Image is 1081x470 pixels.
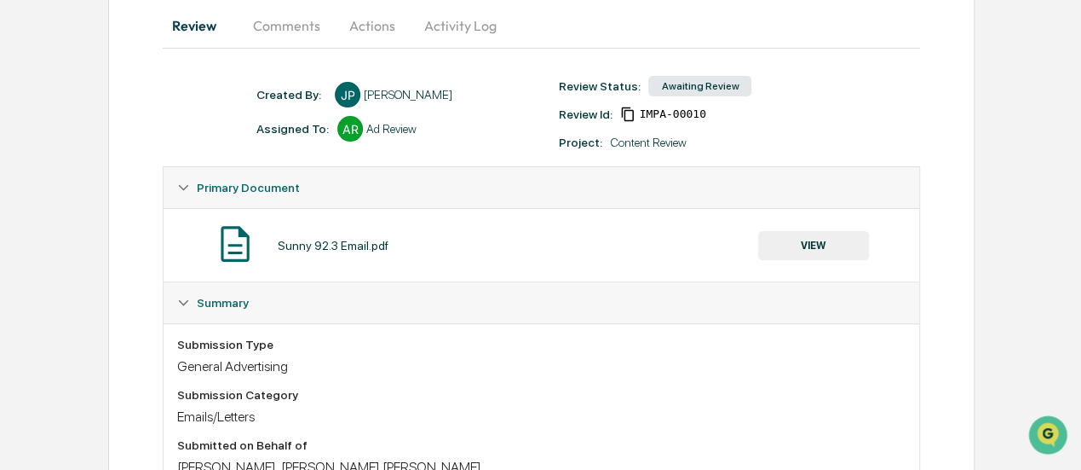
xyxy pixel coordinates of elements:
[177,388,905,402] div: Submission Category
[256,88,326,102] div: Created By: ‎ ‎
[177,438,905,452] div: Submitted on Behalf of
[558,136,601,149] div: Project:
[34,247,107,264] span: Data Lookup
[177,338,905,351] div: Submission Type
[411,5,510,46] button: Activity Log
[124,216,137,229] div: 🗄️
[214,223,256,265] img: Document Icon
[648,76,751,96] div: Awaiting Review
[334,5,411,46] button: Actions
[337,116,363,142] div: AR
[197,296,249,310] span: Summary
[10,240,114,270] a: 🔎Data Lookup
[58,130,279,147] div: Start new chat
[17,35,310,62] p: How can we help?
[177,358,905,374] div: General Advertising
[366,122,417,136] div: Ad Review
[141,214,211,231] span: Attestations
[558,107,612,121] div: Review Id:
[163,5,239,46] button: Review
[17,130,48,160] img: 1746055101610-c473b297-6a78-478c-a979-82029cc54cd1
[239,5,334,46] button: Comments
[558,79,640,93] div: Review Status:
[1026,414,1072,460] iframe: Open customer support
[163,5,919,46] div: secondary tabs example
[610,136,686,149] div: Content Review
[164,282,918,323] div: Summary
[17,248,31,262] div: 🔎
[290,135,310,155] button: Start new chat
[170,288,206,301] span: Pylon
[639,107,705,121] span: b54f8bec-f845-4d4d-a1c6-4fd90e6d2cfc
[758,231,869,260] button: VIEW
[120,287,206,301] a: Powered byPylon
[117,207,218,238] a: 🗄️Attestations
[177,409,905,425] div: Emails/Letters
[197,181,300,194] span: Primary Document
[364,88,452,102] div: [PERSON_NAME]
[58,147,216,160] div: We're available if you need us!
[278,239,388,252] div: Sunny 92.3 Email.pdf
[34,214,110,231] span: Preclearance
[164,208,918,281] div: Primary Document
[164,167,918,208] div: Primary Document
[10,207,117,238] a: 🖐️Preclearance
[256,122,329,136] div: Assigned To:
[17,216,31,229] div: 🖐️
[335,82,360,107] div: JP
